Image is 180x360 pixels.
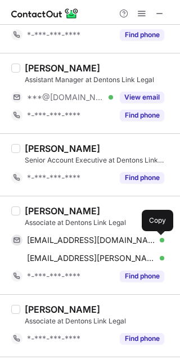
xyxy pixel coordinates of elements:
button: Reveal Button [120,110,164,121]
div: [PERSON_NAME] [25,304,100,315]
button: Reveal Button [120,271,164,282]
button: Reveal Button [120,92,164,103]
div: Associate at Dentons Link Legal [25,316,173,326]
div: [PERSON_NAME] [25,143,100,154]
div: [PERSON_NAME] [25,205,100,217]
span: [EMAIL_ADDRESS][PERSON_NAME][DOMAIN_NAME] [27,253,156,263]
div: Assistant Manager at Dentons Link Legal [25,75,173,85]
button: Reveal Button [120,333,164,344]
span: [EMAIL_ADDRESS][DOMAIN_NAME] [27,235,156,245]
img: ContactOut v5.3.10 [11,7,79,20]
button: Reveal Button [120,29,164,40]
button: Reveal Button [120,172,164,183]
div: Associate at Dentons Link Legal [25,218,173,228]
div: Senior Account Executive at Dentons Link Legal [25,155,173,165]
span: ***@[DOMAIN_NAME] [27,92,105,102]
div: [PERSON_NAME] [25,62,100,74]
